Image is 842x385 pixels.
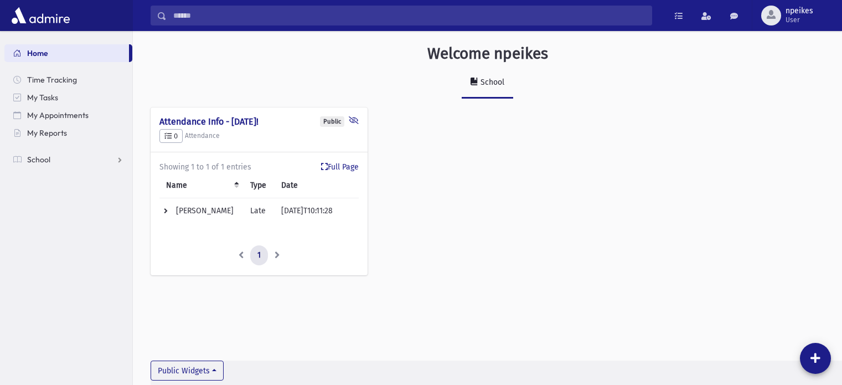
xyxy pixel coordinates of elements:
[9,4,73,27] img: AdmirePro
[250,245,268,265] a: 1
[151,361,224,381] button: Public Widgets
[462,68,513,99] a: School
[27,75,77,85] span: Time Tracking
[27,48,48,58] span: Home
[4,44,129,62] a: Home
[244,198,274,224] td: Late
[4,151,132,168] a: School
[27,93,58,102] span: My Tasks
[159,116,359,127] h4: Attendance Info - [DATE]!
[4,106,132,124] a: My Appointments
[275,198,359,224] td: [DATE]T10:11:28
[27,128,67,138] span: My Reports
[159,161,359,173] div: Showing 1 to 1 of 1 entries
[321,161,359,173] a: Full Page
[164,132,178,140] span: 0
[159,198,244,224] td: [PERSON_NAME]
[159,129,359,143] h5: Attendance
[478,78,504,87] div: School
[4,124,132,142] a: My Reports
[786,7,813,16] span: npeikes
[786,16,813,24] span: User
[167,6,652,25] input: Search
[4,89,132,106] a: My Tasks
[27,155,50,165] span: School
[159,129,183,143] button: 0
[427,44,548,63] h3: Welcome npeikes
[27,110,89,120] span: My Appointments
[4,71,132,89] a: Time Tracking
[244,173,274,198] th: Type
[159,173,244,198] th: Name
[275,173,359,198] th: Date
[320,116,344,127] div: Public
